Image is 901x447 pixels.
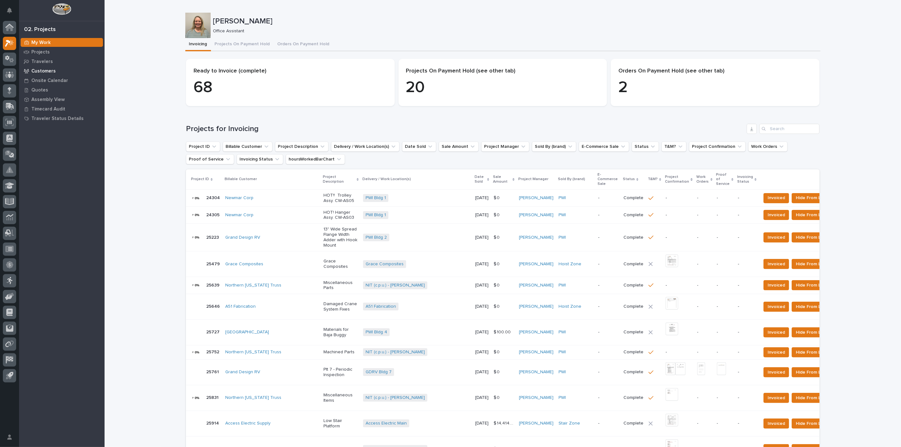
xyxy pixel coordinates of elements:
p: [DATE] [475,261,489,267]
p: - [697,235,712,240]
a: PWI [559,349,566,355]
tr: 2563925639 Northern [US_STATE] Truss Miscellaneous PartsNIT (c.p.u.) - [PERSON_NAME] [DATE]$ 0$ 0... [186,277,840,294]
button: Billable Customer [223,142,272,152]
p: $ 0 [494,348,501,355]
p: - [738,395,756,400]
a: [GEOGRAPHIC_DATA] [225,330,269,335]
p: - [738,349,756,355]
p: $ 100.00 [494,328,512,335]
p: Travelers [31,59,53,65]
p: - [738,261,756,267]
button: Sold By (brand) [532,142,576,152]
p: T&M? [648,176,658,183]
p: - [717,330,733,335]
span: Hide From List [796,368,826,376]
span: Invoiced [768,394,785,402]
span: Invoiced [768,211,785,219]
a: PWI [559,330,566,335]
p: $ 0 [494,303,501,309]
p: - [598,421,618,426]
p: [DATE] [475,212,489,218]
a: PWI Bldg 1 [366,212,386,218]
p: Complete [623,349,643,355]
button: Invoiced [764,393,789,403]
a: Onsite Calendar [19,76,105,85]
p: Projects [31,49,50,55]
div: Notifications [8,8,16,18]
button: Project Manager [481,142,529,152]
a: Hoist Zone [559,304,581,309]
a: PWI [559,283,566,288]
a: PWI [559,395,566,400]
tr: 2576125761 Grand Design RV Plt 7 - Periodic InspectionGDRV Bldg 7 [DATE]$ 0$ 0 [PERSON_NAME] PWI ... [186,359,840,385]
a: PWI Bldg 2 [366,235,387,240]
p: Damaged Crane System Fixes [323,301,358,312]
span: Invoiced [768,368,785,376]
p: Date Sold [475,173,486,185]
p: - [598,349,618,355]
a: Hoist Zone [559,261,581,267]
p: $ 0 [494,211,501,218]
p: $ 0 [494,194,501,201]
p: $ 0 [494,281,501,288]
p: - [738,283,756,288]
a: Access Electric Main [366,421,407,426]
p: 25914 [206,419,220,426]
button: Hide From List [792,327,830,337]
button: Hide From List [792,193,830,203]
button: Hide From List [792,232,830,242]
p: 68 [194,78,387,97]
button: Invoiced [764,302,789,312]
p: Orders On Payment Hold (see other tab) [618,68,812,75]
a: Newmar Corp [225,195,253,201]
p: - [717,304,733,309]
p: Materials for Baja Buggy [323,327,358,338]
p: - [738,304,756,309]
button: Project ID [186,142,220,152]
button: Invoicing [185,38,211,51]
p: [DATE] [475,421,489,426]
a: Customers [19,66,105,76]
p: Grace Composites [323,259,358,269]
p: - [598,369,618,375]
p: Timecard Audit [31,106,65,112]
p: Complete [623,235,643,240]
button: Projects On Payment Hold [211,38,274,51]
p: E-Commerce Sale [597,171,619,187]
button: Status [632,142,659,152]
p: Miscellaneous Parts [323,280,358,291]
a: Grand Design RV [225,369,260,375]
a: NIT (c.p.u.) - [PERSON_NAME] [366,349,425,355]
p: Complete [623,369,643,375]
a: Grace Composites [225,261,263,267]
p: - [717,195,733,201]
a: A51 Fabrication [366,304,396,309]
tr: 2572725727 [GEOGRAPHIC_DATA] Materials for Baja BuggyPWI Bldg 4 [DATE]$ 100.00$ 100.00 [PERSON_NA... [186,319,840,345]
span: Invoiced [768,303,785,311]
button: Delivery / Work Location(s) [331,142,399,152]
button: Date Sold [402,142,436,152]
p: 24304 [206,194,221,201]
button: Invoiced [764,419,789,429]
p: - [598,212,618,218]
p: Complete [623,212,643,218]
input: Search [759,124,820,134]
p: [DATE] [475,304,489,309]
button: Invoiced [764,280,789,290]
p: Onsite Calendar [31,78,68,84]
p: - [598,330,618,335]
span: Hide From List [796,394,826,402]
span: Hide From List [796,234,826,241]
tr: 2564625646 A51 Fabrication Damaged Crane System FixesA51 Fabrication [DATE]$ 0$ 0 [PERSON_NAME] H... [186,294,840,319]
p: - [717,395,733,400]
button: Invoiced [764,232,789,242]
button: Hide From List [792,419,830,429]
tr: 2430524305 Newmar Corp HOT! Hanger Assy. CW-AS03PWI Bldg 1 [DATE]$ 0$ 0 [PERSON_NAME] PWI -Comple... [186,206,840,223]
p: Status [623,176,635,183]
a: [PERSON_NAME] [519,195,553,201]
p: - [738,369,756,375]
button: Invoiced [764,347,789,357]
p: Traveler Status Details [31,116,84,122]
button: Invoicing Status [237,154,283,164]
